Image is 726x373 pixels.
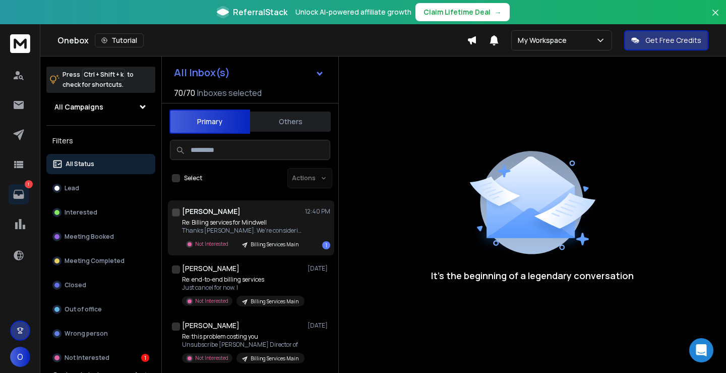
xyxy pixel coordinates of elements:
p: Just cancel for now. I [182,284,303,292]
button: Claim Lifetime Deal→ [415,3,510,21]
p: Out of office [65,305,102,313]
p: Closed [65,281,86,289]
button: Closed [46,275,155,295]
a: 1 [9,184,29,204]
span: 70 / 70 [174,87,195,99]
p: Not Interested [195,240,228,248]
button: Tutorial [95,33,144,47]
p: Thanks [PERSON_NAME]. We're considering making [182,227,303,235]
h1: [PERSON_NAME] [182,321,239,331]
h1: [PERSON_NAME] [182,263,239,274]
h1: All Inbox(s) [174,68,230,78]
button: All Inbox(s) [166,63,332,83]
p: Unlock AI-powered affiliate growth [295,7,411,17]
p: Re: this problem costing you [182,333,303,341]
p: Get Free Credits [645,35,701,45]
p: Wrong person [65,330,108,338]
p: My Workspace [518,35,571,45]
button: All Status [46,154,155,174]
p: Not Interested [195,354,228,362]
h1: [PERSON_NAME] [182,206,240,217]
button: O [10,347,30,367]
h1: All Campaigns [54,102,103,112]
p: Billing Services Main [251,241,298,248]
button: Others [250,111,331,133]
p: [DATE] [308,264,330,273]
label: Select [184,174,202,182]
div: 1 [141,354,149,362]
p: Not Interested [195,297,228,305]
p: 12:40 PM [305,207,330,216]
h3: Inboxes selected [197,87,262,99]
div: 1 [322,241,330,249]
p: Interested [65,208,97,217]
p: Billing Services Main [251,355,298,362]
p: Lead [65,184,79,192]
p: Press to check for shortcuts. [63,70,134,90]
p: Meeting Booked [65,233,114,241]
button: Meeting Booked [46,227,155,247]
button: Lead [46,178,155,198]
p: Not Interested [65,354,109,362]
div: Onebox [57,33,467,47]
button: Get Free Credits [624,30,708,50]
p: Re: Billing services for Mindwell [182,219,303,227]
p: Unsubscribe [PERSON_NAME] Director of [182,341,303,349]
h3: Filters [46,134,155,148]
button: Not Interested1 [46,348,155,368]
div: Open Intercom Messenger [689,338,713,362]
span: Ctrl + Shift + k [82,69,125,80]
span: ReferralStack [233,6,287,18]
button: Close banner [709,6,722,30]
button: Out of office [46,299,155,319]
button: All Campaigns [46,97,155,117]
span: → [495,7,502,17]
p: 1 [25,180,33,188]
p: It’s the beginning of a legendary conversation [431,269,634,283]
button: Interested [46,202,155,223]
p: Meeting Completed [65,257,125,265]
p: Re: end-to-end billing services [182,276,303,284]
button: Primary [169,110,250,134]
button: Meeting Completed [46,251,155,271]
p: All Status [66,160,94,168]
p: Billing Services Main [251,298,298,305]
button: Wrong person [46,324,155,344]
p: [DATE] [308,322,330,330]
